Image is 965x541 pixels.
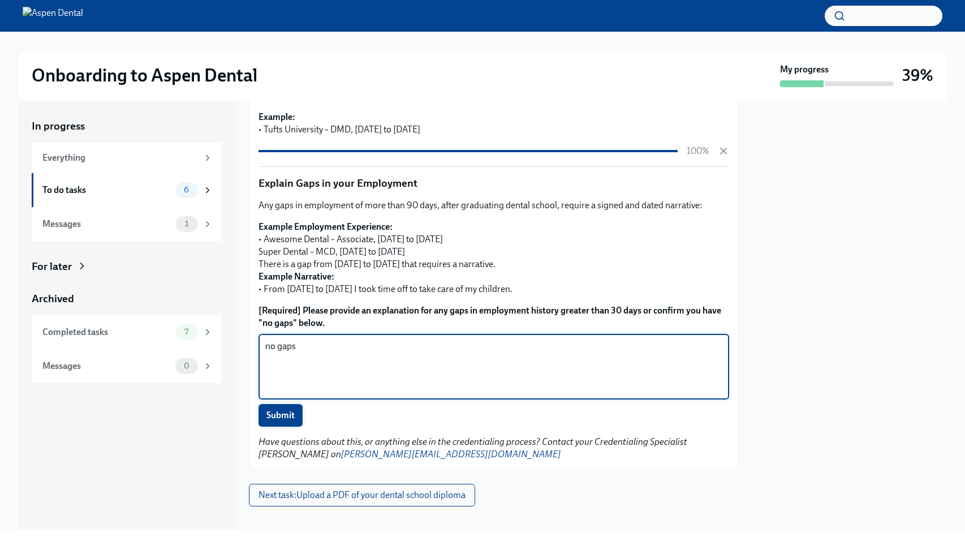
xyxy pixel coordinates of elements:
[177,362,196,370] span: 0
[42,360,171,372] div: Messages
[266,410,295,421] span: Submit
[265,340,722,394] textarea: no gaps
[42,152,198,164] div: Everything
[32,207,222,241] a: Messages1
[249,484,475,506] button: Next task:Upload a PDF of your dental school diploma
[718,145,729,157] button: Cancel
[32,291,222,306] a: Archived
[42,326,171,338] div: Completed tasks
[259,271,334,282] strong: Example Narrative:
[42,184,171,196] div: To do tasks
[259,404,303,427] button: Submit
[341,449,561,460] a: [PERSON_NAME][EMAIL_ADDRESS][DOMAIN_NAME]
[687,145,709,157] p: 100%
[32,349,222,383] a: Messages0
[42,218,171,230] div: Messages
[32,143,222,173] a: Everything
[259,221,729,295] p: • Awesome Dental – Associate, [DATE] to [DATE] Super Dental – MCD, [DATE] to [DATE] There is a ga...
[32,315,222,349] a: Completed tasks7
[259,221,393,232] strong: Example Employment Experience:
[32,119,222,134] a: In progress
[178,220,195,228] span: 1
[259,176,729,191] p: Explain Gaps in your Employment
[259,111,295,122] strong: Example:
[32,259,72,274] div: For later
[32,173,222,207] a: To do tasks6
[902,65,933,85] h3: 39%
[23,7,83,25] img: Aspen Dental
[259,304,729,329] label: [Required] Please provide an explanation for any gaps in employment history greater than 30 days ...
[177,186,196,194] span: 6
[259,111,729,136] p: • Tufts University – DMD, [DATE] to [DATE]
[259,490,466,501] span: Next task : Upload a PDF of your dental school diploma
[259,199,729,212] p: Any gaps in employment of more than 90 days, after graduating dental school, require a signed and...
[259,436,687,460] em: Have questions about this, or anything else in the credentialing process? Contact your Credential...
[32,64,257,87] h2: Onboarding to Aspen Dental
[178,328,195,336] span: 7
[32,259,222,274] a: For later
[780,63,829,76] strong: My progress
